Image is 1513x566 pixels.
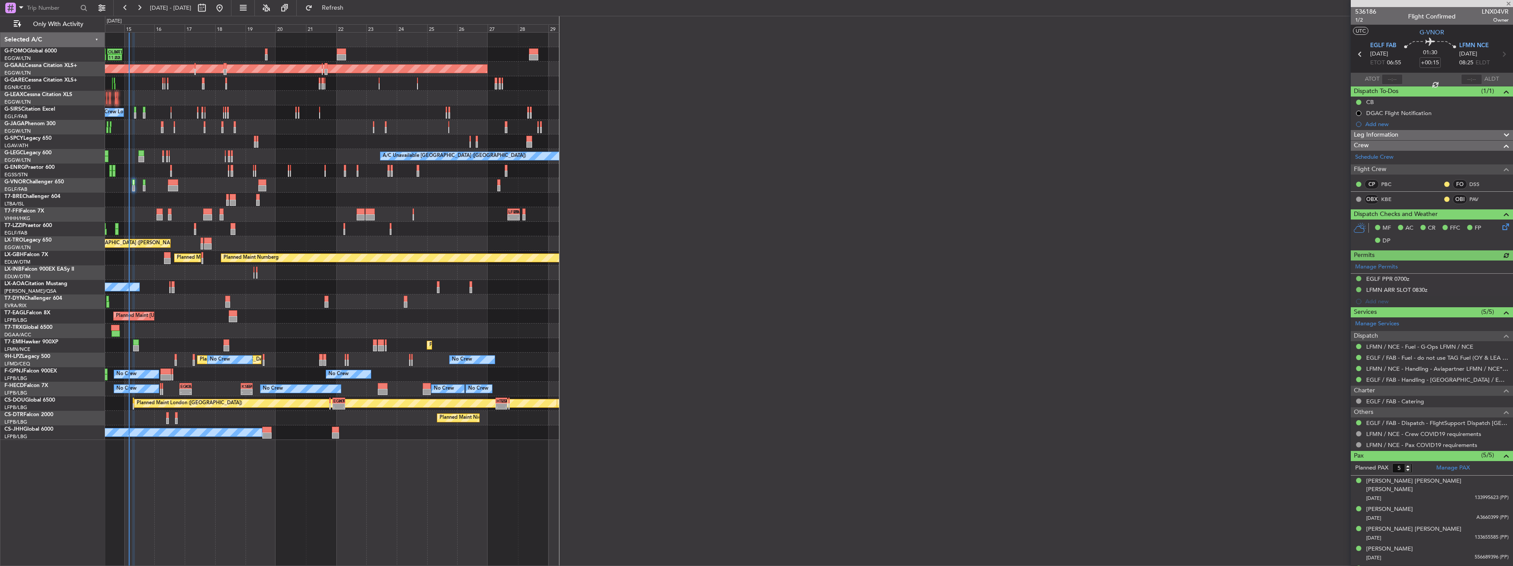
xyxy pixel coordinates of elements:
span: LFMN NCE [1459,41,1489,50]
div: Unplanned Maint [GEOGRAPHIC_DATA] ([PERSON_NAME] Intl) [46,237,189,250]
div: - [247,389,252,395]
a: T7-LZZIPraetor 600 [4,223,52,228]
div: HTZA [496,398,502,403]
span: F-GPNJ [4,369,23,374]
div: CP [1364,179,1379,189]
div: LFPB [247,384,252,389]
span: CR [1428,224,1435,233]
a: PAV [1469,195,1489,203]
div: Planned Maint Nurnberg [224,251,279,264]
span: [DATE] [1366,555,1381,561]
a: LFPB/LBG [4,317,27,324]
a: LFMN / NCE - Fuel - G-Ops LFMN / NCE [1366,343,1473,350]
span: G-VNOR [1420,28,1444,37]
a: LX-TROLegacy 650 [4,238,52,243]
span: (5/5) [1481,307,1494,317]
span: Refresh [314,5,351,11]
span: ALDT [1484,75,1499,84]
span: MF [1383,224,1391,233]
div: 29 [548,24,579,32]
div: OBI [1453,194,1467,204]
span: Dispatch [1354,331,1378,341]
span: T7-FFI [4,209,20,214]
a: LFMN / NCE - Crew COVID19 requirements [1366,430,1481,438]
span: G-GARE [4,78,25,83]
a: T7-FFIFalcon 7X [4,209,44,214]
a: KBE [1381,195,1401,203]
div: No Crew [210,353,230,366]
a: LX-AOACitation Mustang [4,281,67,287]
a: G-LEGCLegacy 600 [4,150,52,156]
span: 133995623 (PP) [1475,494,1509,502]
span: [DATE] [1366,495,1381,502]
div: KSEA [242,384,246,389]
span: Leg Information [1354,130,1398,140]
div: KSEA [186,384,191,389]
a: LFMD/CEQ [4,361,30,367]
a: T7-EAGLFalcon 8X [4,310,50,316]
div: No Crew [328,368,349,381]
a: EGGW/LTN [4,244,31,251]
a: T7-DYNChallenger 604 [4,296,62,301]
input: Trip Number [27,1,78,15]
div: No Crew [116,382,137,395]
div: 21 [306,24,336,32]
span: Charter [1354,386,1375,396]
a: LFPB/LBG [4,390,27,396]
span: [DATE] [1370,50,1388,59]
span: F-HECD [4,383,24,388]
a: LFPB/LBG [4,404,27,411]
span: Flight Crew [1354,164,1386,175]
a: CS-JHHGlobal 6000 [4,427,53,432]
div: EGLF [501,398,507,403]
a: 9H-LPZLegacy 500 [4,354,50,359]
span: G-LEGC [4,150,23,156]
div: FO [1453,179,1467,189]
div: No Crew [434,382,454,395]
a: G-VNORChallenger 650 [4,179,64,185]
span: Dispatch Checks and Weather [1354,209,1438,220]
a: G-GARECessna Citation XLS+ [4,78,77,83]
a: EGGW/LTN [4,70,31,76]
div: 22 [336,24,367,32]
span: EGLF FAB [1370,41,1396,50]
a: DSS [1469,180,1489,188]
span: [DATE] - [DATE] [150,4,191,12]
div: 22:38 Z [115,55,121,60]
div: Planned Maint London ([GEOGRAPHIC_DATA]) [137,397,242,410]
div: Planned [GEOGRAPHIC_DATA] ([GEOGRAPHIC_DATA]) [200,353,324,366]
span: T7-EMI [4,339,22,345]
a: LFPB/LBG [4,433,27,440]
a: T7-TRXGlobal 6500 [4,325,52,330]
span: LNX04VR [1482,7,1509,16]
div: 17 [185,24,215,32]
span: [DATE] [1459,50,1477,59]
div: 15 [124,24,155,32]
span: DP [1383,237,1390,246]
a: Manage PAX [1436,464,1470,473]
span: Others [1354,407,1373,417]
button: Refresh [301,1,354,15]
div: - [333,404,339,409]
div: [PERSON_NAME] [1366,545,1413,554]
div: EGGW [180,384,186,389]
a: G-FOMOGlobal 6000 [4,48,57,54]
div: 23 [366,24,397,32]
div: - [496,404,502,409]
a: LGAV/ATH [4,142,28,149]
div: LFMN [508,209,514,214]
span: Owner [1482,16,1509,24]
div: HTZA [339,398,344,403]
div: 11:03 Z [108,55,115,60]
a: EVRA/RIX [4,302,26,309]
a: PBC [1381,180,1401,188]
div: 18 [215,24,246,32]
span: 06:55 [1387,59,1401,67]
div: 27 [488,24,518,32]
div: - [242,389,246,395]
span: Dispatch To-Dos [1354,86,1398,97]
div: Planned Maint Nice ([GEOGRAPHIC_DATA]) [440,411,538,424]
a: F-HECDFalcon 7X [4,383,48,388]
div: Flight Confirmed [1408,12,1456,21]
button: UTC [1353,27,1368,35]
